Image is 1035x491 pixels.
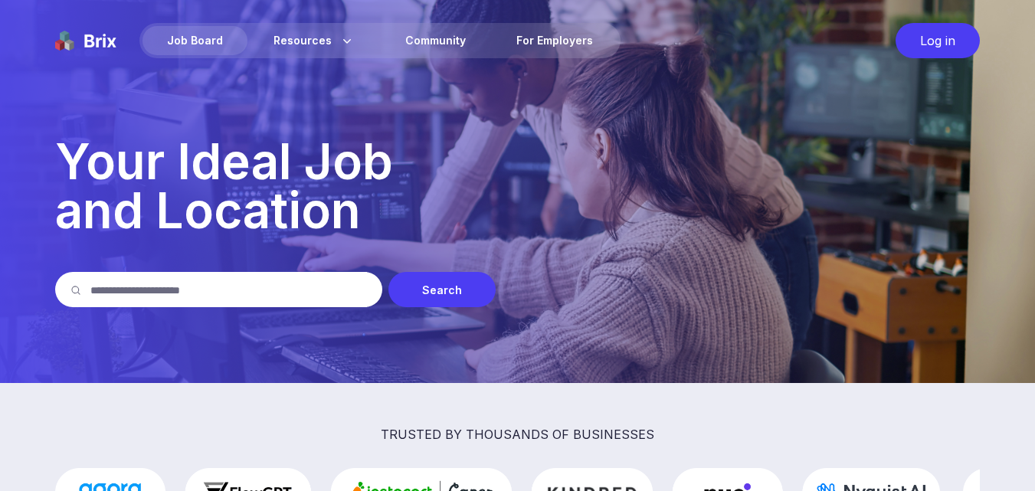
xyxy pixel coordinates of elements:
[888,23,980,58] a: Log in
[249,26,379,55] div: Resources
[388,272,496,307] div: Search
[55,137,980,235] p: Your Ideal Job and Location
[142,26,247,55] div: Job Board
[492,26,617,55] a: For Employers
[381,26,490,55] a: Community
[896,23,980,58] div: Log in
